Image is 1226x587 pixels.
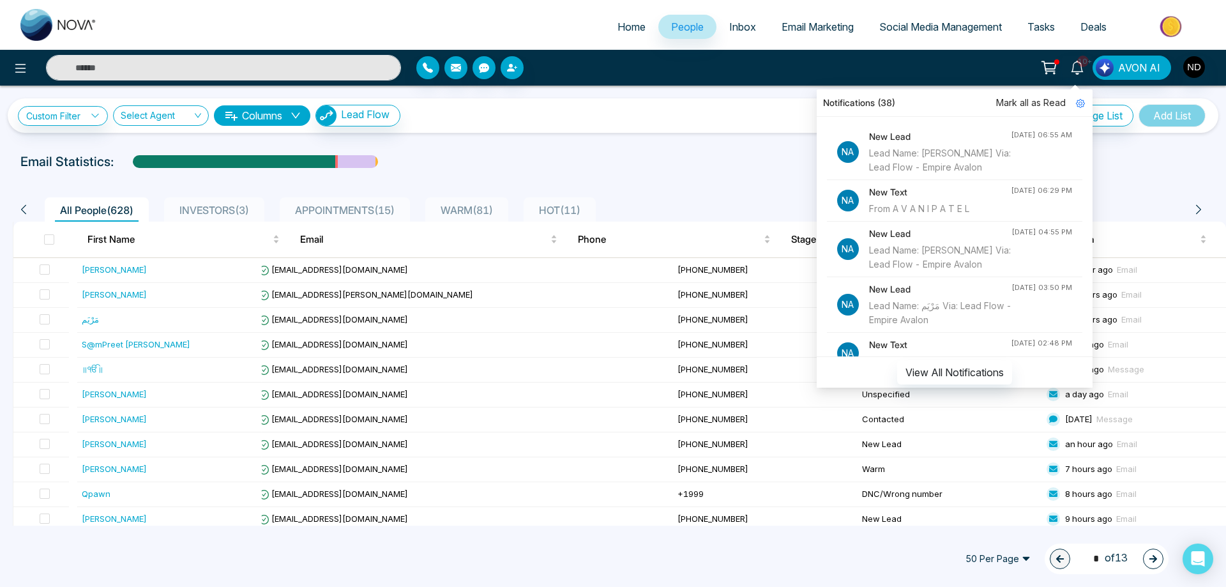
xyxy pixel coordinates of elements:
[1068,15,1119,39] a: Deals
[677,264,748,275] span: [PHONE_NUMBER]
[617,20,646,33] span: Home
[1121,314,1142,324] span: Email
[1065,389,1104,399] span: a day ago
[957,549,1040,569] span: 50 Per Page
[837,141,859,163] p: Na
[869,130,1011,144] h4: New Lead
[869,243,1011,271] div: Lead Name: [PERSON_NAME] Via: Lead Flow - Empire Avalon
[315,105,400,126] button: Lead Flow
[1077,56,1089,67] span: 10+
[82,512,147,525] div: [PERSON_NAME]
[82,338,190,351] div: S@mPreet [PERSON_NAME]
[1108,339,1128,349] span: Email
[534,204,586,217] span: HOT ( 11 )
[677,314,748,324] span: [PHONE_NUMBER]
[1096,414,1133,424] span: Message
[677,339,748,349] span: [PHONE_NUMBER]
[259,364,408,374] span: [EMAIL_ADDRESS][DOMAIN_NAME]
[20,9,97,41] img: Nova CRM Logo
[82,288,147,301] div: [PERSON_NAME]
[1065,414,1093,424] span: [DATE]
[1093,56,1171,80] button: AVON AI
[1004,232,1197,247] span: Last Communication
[435,204,498,217] span: WARM ( 81 )
[867,15,1015,39] a: Social Media Management
[1011,130,1072,141] div: [DATE] 06:55 AM
[857,432,1041,457] td: New Lead
[677,514,748,524] span: [PHONE_NUMBER]
[18,106,108,126] a: Custom Filter
[857,507,1041,532] td: New Lead
[817,89,1093,117] div: Notifications (38)
[869,146,1011,174] div: Lead Name: [PERSON_NAME] Via: Lead Flow - Empire Avalon
[869,354,1011,369] div: From A V A N I P A T E L
[82,487,110,500] div: Qpawn
[1065,464,1112,474] span: 7 hours ago
[782,20,854,33] span: Email Marketing
[1011,227,1072,238] div: [DATE] 04:55 PM
[82,263,147,276] div: [PERSON_NAME]
[578,232,761,247] span: Phone
[729,20,756,33] span: Inbox
[77,222,290,257] th: First Name
[82,438,147,450] div: [PERSON_NAME]
[316,105,337,126] img: Lead Flow
[658,15,716,39] a: People
[1118,60,1160,75] span: AVON AI
[1108,364,1144,374] span: Message
[82,462,147,475] div: [PERSON_NAME]
[671,20,704,33] span: People
[1011,338,1072,349] div: [DATE] 02:48 PM
[259,289,473,300] span: [EMAIL_ADDRESS][PERSON_NAME][DOMAIN_NAME]
[341,108,390,121] span: Lead Flow
[174,204,254,217] span: INVESTORS ( 3 )
[869,299,1011,327] div: Lead Name: مَرْيَم Via: Lead Flow - Empire Avalon
[214,105,310,126] button: Columnsdown
[869,282,1011,296] h4: New Lead
[290,204,400,217] span: APPOINTMENTS ( 15 )
[1027,20,1055,33] span: Tasks
[1065,489,1112,499] span: 8 hours ago
[879,20,1002,33] span: Social Media Management
[82,388,147,400] div: [PERSON_NAME]
[837,294,859,316] p: Na
[1117,264,1137,275] span: Email
[82,413,147,425] div: [PERSON_NAME]
[259,339,408,349] span: [EMAIL_ADDRESS][DOMAIN_NAME]
[1116,464,1137,474] span: Email
[568,222,780,257] th: Phone
[837,342,859,364] p: Na
[677,289,748,300] span: [PHONE_NUMBER]
[259,464,408,474] span: [EMAIL_ADDRESS][DOMAIN_NAME]
[259,489,408,499] span: [EMAIL_ADDRESS][DOMAIN_NAME]
[259,264,408,275] span: [EMAIL_ADDRESS][DOMAIN_NAME]
[259,514,408,524] span: [EMAIL_ADDRESS][DOMAIN_NAME]
[791,232,974,247] span: Stage
[87,232,270,247] span: First Name
[769,15,867,39] a: Email Marketing
[677,414,748,424] span: [PHONE_NUMBER]
[716,15,769,39] a: Inbox
[677,389,748,399] span: [PHONE_NUMBER]
[259,389,408,399] span: [EMAIL_ADDRESS][DOMAIN_NAME]
[1108,389,1128,399] span: Email
[259,439,408,449] span: [EMAIL_ADDRESS][DOMAIN_NAME]
[857,482,1041,507] td: DNC/Wrong number
[1015,15,1068,39] a: Tasks
[1011,185,1072,196] div: [DATE] 06:29 PM
[1183,544,1213,574] div: Open Intercom Messenger
[677,364,748,374] span: [PHONE_NUMBER]
[291,111,301,121] span: down
[1126,12,1218,41] img: Market-place.gif
[20,152,114,171] p: Email Statistics:
[1065,514,1112,524] span: 9 hours ago
[1117,439,1137,449] span: Email
[677,439,748,449] span: [PHONE_NUMBER]
[1011,282,1072,293] div: [DATE] 03:50 PM
[897,366,1012,377] a: View All Notifications
[857,457,1041,482] td: Warm
[869,227,1011,241] h4: New Lead
[857,383,1041,408] td: Unspecified
[837,190,859,211] p: Na
[259,414,408,424] span: [EMAIL_ADDRESS][DOMAIN_NAME]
